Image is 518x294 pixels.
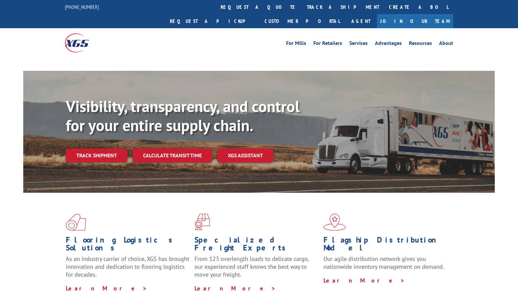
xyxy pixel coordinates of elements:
[66,214,86,231] img: xgs-icon-total-supply-chain-intelligence-red
[66,284,147,292] a: Learn More >
[194,214,210,231] img: xgs-icon-focused-on-flooring-red
[217,148,273,163] a: XGS ASSISTANT
[194,236,318,255] h1: Specialized Freight Experts
[377,14,453,28] a: Join Our Team
[66,236,190,255] h1: Flooring Logistics Solutions
[439,41,453,48] a: About
[133,148,212,163] a: Calculate transit time
[65,4,99,10] a: [PHONE_NUMBER]
[260,14,345,28] a: Customer Portal
[286,41,306,48] a: For Mills
[324,255,444,270] span: Our agile distribution network gives you nationwide inventory management on demand.
[66,148,127,162] a: Track shipment
[345,14,377,28] a: Agent
[375,41,402,48] a: Advantages
[324,214,346,231] img: xgs-icon-flagship-distribution-model-red
[324,236,447,255] h1: Flagship Distribution Model
[165,14,260,28] a: Request a pickup
[324,277,405,284] a: Learn More >
[194,284,276,292] a: Learn More >
[66,96,300,135] b: Visibility, transparency, and control for your entire supply chain.
[66,255,189,278] span: As an industry carrier of choice, XGS has brought innovation and dedication to flooring logistics...
[409,41,432,48] a: Resources
[349,41,368,48] a: Services
[313,41,342,48] a: For Retailers
[194,255,318,284] p: From 123 overlength loads to delicate cargo, our experienced staff knows the best way to move you...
